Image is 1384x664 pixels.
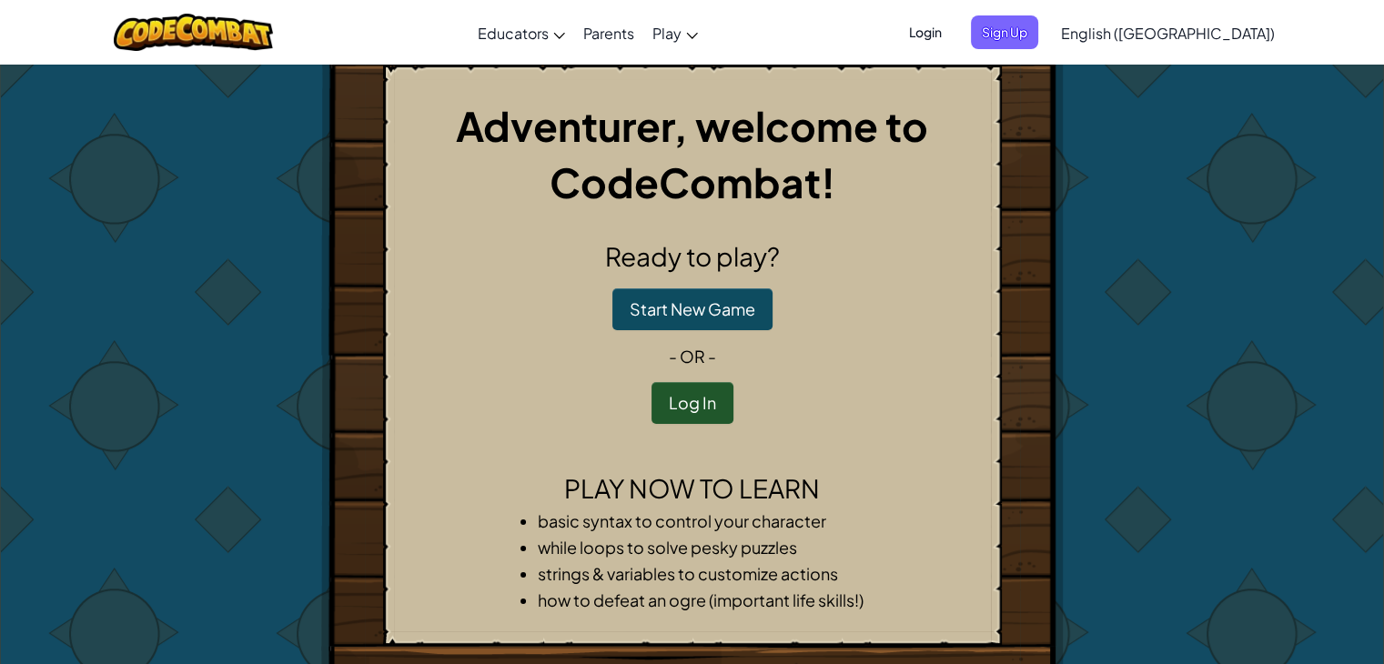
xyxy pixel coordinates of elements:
[574,8,643,57] a: Parents
[898,15,953,49] button: Login
[399,469,986,508] h2: Play now to learn
[705,346,716,367] span: -
[114,14,273,51] img: CodeCombat logo
[680,346,705,367] span: or
[538,534,884,560] li: while loops to solve pesky puzzles
[538,587,884,613] li: how to defeat an ogre (important life skills!)
[399,97,986,210] h1: Adventurer, welcome to CodeCombat!
[478,24,549,43] span: Educators
[652,24,682,43] span: Play
[469,8,574,57] a: Educators
[652,382,733,424] button: Log In
[669,346,680,367] span: -
[538,508,884,534] li: basic syntax to control your character
[971,15,1038,49] button: Sign Up
[538,560,884,587] li: strings & variables to customize actions
[399,237,986,276] h2: Ready to play?
[1052,8,1284,57] a: English ([GEOGRAPHIC_DATA])
[1061,24,1275,43] span: English ([GEOGRAPHIC_DATA])
[643,8,707,57] a: Play
[612,288,773,330] button: Start New Game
